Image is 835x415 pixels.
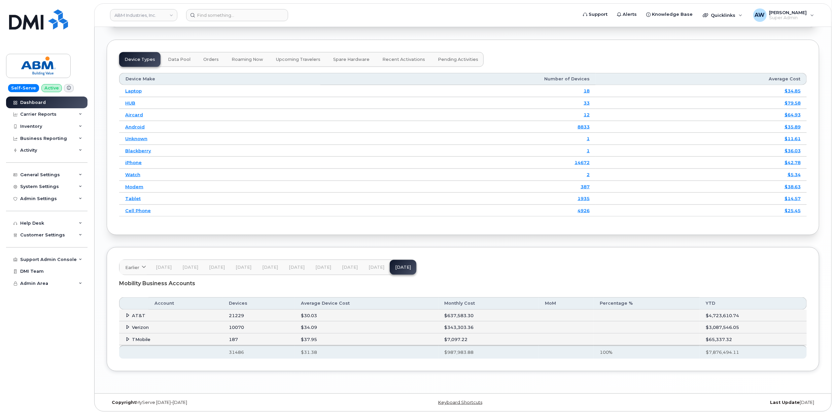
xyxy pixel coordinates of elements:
th: Average Cost [596,73,807,85]
a: Tablet [125,196,141,201]
span: Super Admin [769,15,807,21]
a: $14.57 [785,196,801,201]
span: Roaming Now [232,57,263,62]
span: Orders [203,57,219,62]
span: [DATE] [156,265,172,270]
td: $37.95 [295,334,438,346]
span: AW [755,11,765,19]
div: Alyssa Wagner [749,8,819,22]
span: Quicklinks [711,12,735,18]
div: Quicklinks [698,8,747,22]
span: [DATE] [182,265,198,270]
a: Modem [125,184,143,189]
div: MyServe [DATE]–[DATE] [107,400,344,405]
input: Find something... [186,9,288,21]
strong: Last Update [770,400,800,405]
th: Average Device Cost [295,297,438,309]
a: $36.03 [785,148,801,153]
td: $637,583.30 [439,310,539,322]
span: Support [589,11,607,18]
span: Knowledge Base [652,11,693,18]
th: 100% [594,345,700,359]
span: AT&T [132,313,145,318]
span: TMobile [132,337,150,342]
span: Alerts [623,11,637,18]
span: [DATE] [289,265,305,270]
a: $11.61 [785,136,801,141]
span: Spare Hardware [333,57,370,62]
a: Aircard [125,112,143,117]
span: Data Pool [168,57,190,62]
a: Earlier [119,260,150,275]
a: Support [578,8,612,21]
th: $987,983.88 [439,345,539,359]
a: 33 [584,100,590,106]
span: [DATE] [342,265,358,270]
a: 18 [584,88,590,93]
a: Cell Phone [125,208,151,213]
span: [DATE] [369,265,384,270]
a: Blackberry [125,148,151,153]
th: YTD [700,297,807,309]
th: Account [148,297,223,309]
a: 1935 [578,196,590,201]
th: Device Make [119,73,320,85]
a: 8833 [578,124,590,129]
th: Percentage % [594,297,700,309]
span: Earlier [125,264,139,271]
a: 14672 [575,160,590,165]
a: 1 [587,148,590,153]
a: Watch [125,172,140,177]
td: $65,337.32 [700,334,807,346]
td: 187 [223,334,295,346]
span: [DATE] [262,265,278,270]
td: $34.09 [295,322,438,334]
a: 2 [587,172,590,177]
div: Mobility Business Accounts [119,275,807,292]
a: $34.85 [785,88,801,93]
a: Laptop [125,88,142,93]
div: [DATE] [582,400,819,405]
th: Devices [223,297,295,309]
th: $7,876,494.11 [700,345,807,359]
strong: Copyright [112,400,136,405]
span: Upcoming Travelers [276,57,320,62]
a: $79.58 [785,100,801,106]
a: 12 [584,112,590,117]
td: $4,723,610.74 [700,310,807,322]
a: 387 [581,184,590,189]
a: HUB [125,100,135,106]
span: Recent Activations [382,57,425,62]
a: $5.34 [788,172,801,177]
a: $35.89 [785,124,801,129]
th: 31486 [223,345,295,359]
a: $25.45 [785,208,801,213]
a: ABM Industries, Inc. [110,9,177,21]
a: 4926 [578,208,590,213]
th: MoM [539,297,593,309]
span: [DATE] [315,265,331,270]
span: Verizon [132,325,149,330]
span: [DATE] [236,265,251,270]
td: $343,303.36 [439,322,539,334]
span: Pending Activities [438,57,478,62]
td: $3,087,546.05 [700,322,807,334]
th: Number of Devices [320,73,596,85]
a: Android [125,124,145,129]
a: $64.93 [785,112,801,117]
a: $42.78 [785,160,801,165]
td: 21229 [223,310,295,322]
td: $7,097.22 [439,334,539,346]
a: Unknown [125,136,147,141]
td: $30.03 [295,310,438,322]
span: [DATE] [209,265,225,270]
td: 10070 [223,322,295,334]
th: Monthly Cost [439,297,539,309]
a: $38.63 [785,184,801,189]
a: iPhone [125,160,142,165]
a: Keyboard Shortcuts [438,400,482,405]
th: $31.38 [295,345,438,359]
a: Knowledge Base [641,8,697,21]
span: [PERSON_NAME] [769,10,807,15]
a: 1 [587,136,590,141]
